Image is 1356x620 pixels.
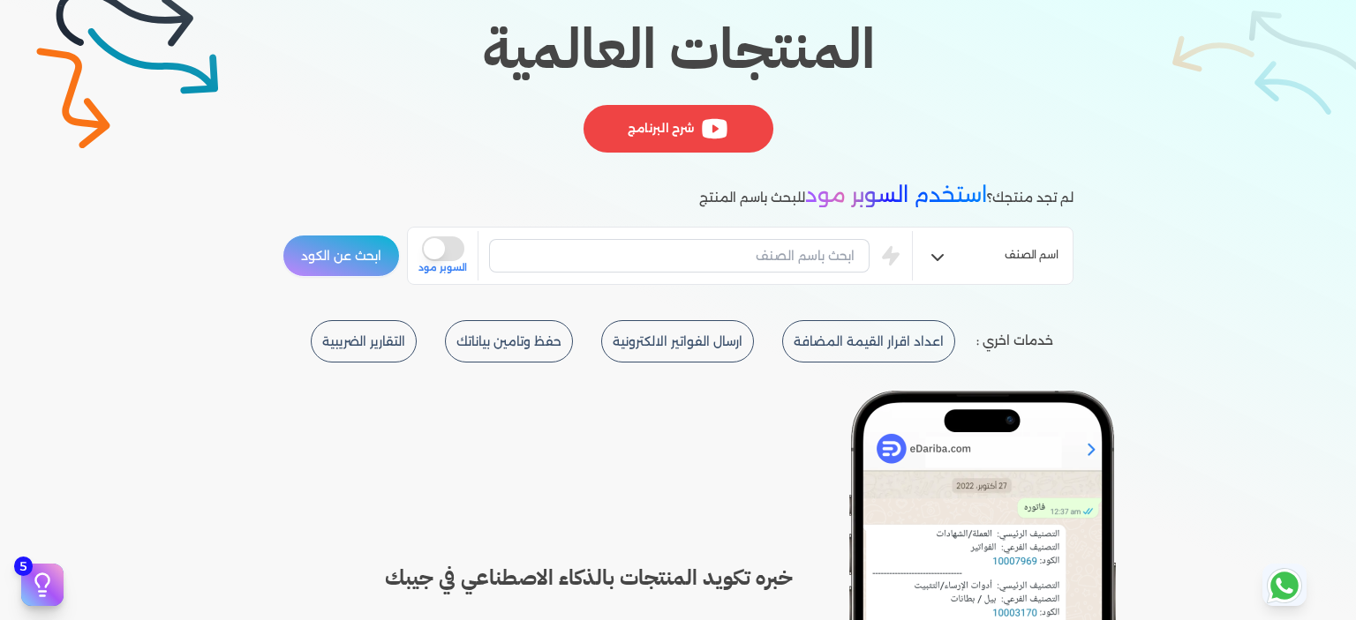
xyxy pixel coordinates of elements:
p: خدمات اخري : [976,330,1053,353]
span: 5 [14,557,33,576]
button: 5 [21,564,64,606]
span: السوبر مود [418,261,467,275]
button: اسم الصنف [913,240,1073,275]
div: شرح البرنامج [583,105,772,153]
button: حفظ وتامين بياناتك [445,320,573,362]
input: ابحث باسم الصنف [489,239,870,273]
button: التقارير الضريبية [311,320,417,362]
span: استخدم السوبر مود [805,182,987,207]
button: اعداد اقرار القيمة المضافة [782,320,955,362]
h3: خبره تكويد المنتجات بالذكاء الاصطناعي في جيبك [341,562,793,594]
button: ارسال الفواتير الالكترونية [601,320,754,362]
span: اسم الصنف [1005,247,1058,268]
button: ابحث عن الكود [282,235,400,277]
p: لم تجد منتجك؟ للبحث باسم المنتج [699,183,1073,210]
